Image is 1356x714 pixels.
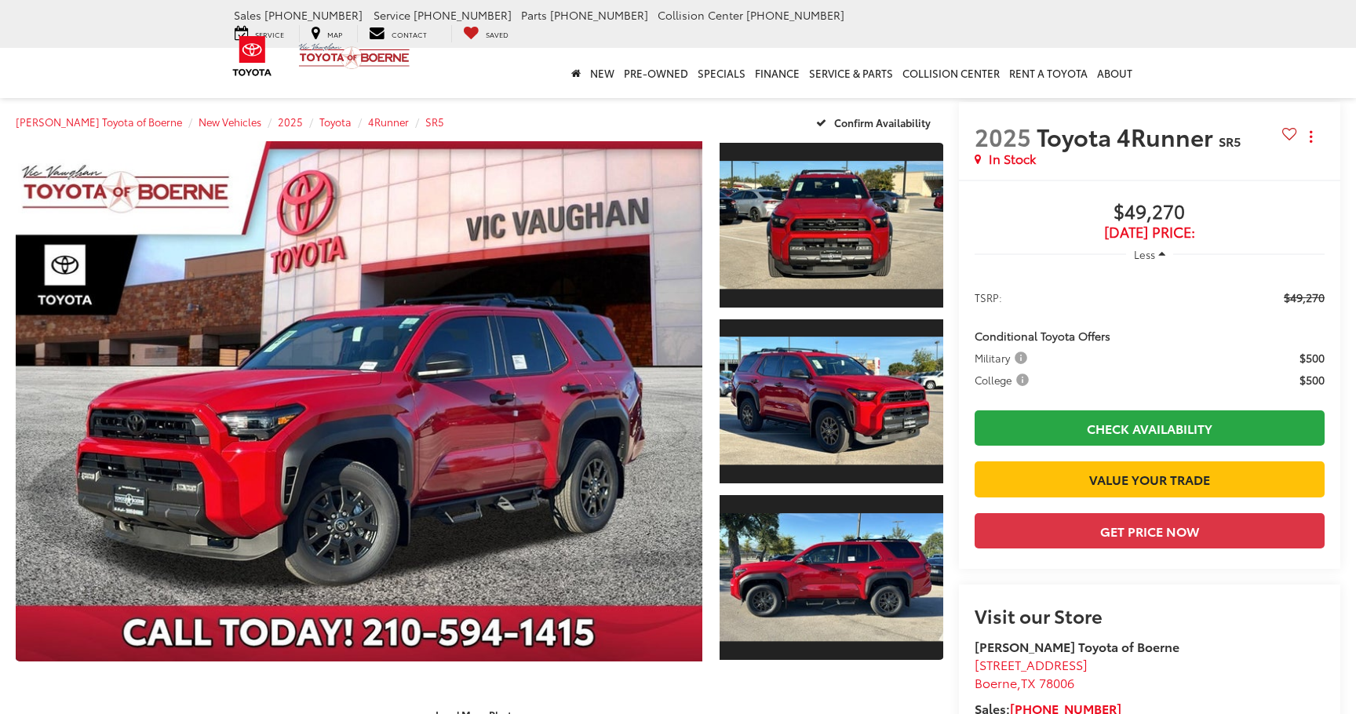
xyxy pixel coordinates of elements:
span: [PHONE_NUMBER] [550,7,648,23]
span: $49,270 [1284,290,1325,305]
span: [DATE] Price: [975,224,1325,240]
a: Rent a Toyota [1004,48,1092,98]
a: Expand Photo 1 [720,141,943,309]
img: 2025 Toyota 4Runner SR5 [9,139,709,664]
button: Confirm Availability [807,108,943,136]
span: Parts [521,7,547,23]
span: [PHONE_NUMBER] [746,7,844,23]
a: Map [299,25,354,42]
span: $49,270 [975,201,1325,224]
span: TSRP: [975,290,1002,305]
span: Service [374,7,410,23]
a: 2025 [278,115,303,129]
span: [STREET_ADDRESS] [975,655,1088,673]
a: SR5 [425,115,444,129]
span: Service [255,29,284,39]
button: College [975,372,1034,388]
a: [STREET_ADDRESS] Boerne,TX 78006 [975,655,1088,691]
span: Military [975,350,1030,366]
a: Contact [357,25,439,42]
span: 2025 [975,119,1031,153]
span: Saved [486,29,508,39]
a: Home [567,48,585,98]
span: Confirm Availability [834,115,931,129]
a: Check Availability [975,410,1325,446]
a: Collision Center [898,48,1004,98]
a: Service [223,25,296,42]
span: $500 [1299,372,1325,388]
a: Pre-Owned [619,48,693,98]
a: New Vehicles [199,115,261,129]
span: Toyota 4Runner [1037,119,1219,153]
span: TX [1021,673,1036,691]
span: [PHONE_NUMBER] [414,7,512,23]
span: , [975,673,1074,691]
span: In Stock [989,150,1036,168]
img: 2025 Toyota 4Runner SR5 [717,337,946,466]
a: Expand Photo 0 [16,141,702,661]
a: Toyota [319,115,352,129]
a: Finance [750,48,804,98]
button: Actions [1297,122,1325,150]
span: Conditional Toyota Offers [975,328,1110,344]
a: Service & Parts: Opens in a new tab [804,48,898,98]
img: Vic Vaughan Toyota of Boerne [298,42,410,70]
button: Get Price Now [975,513,1325,548]
span: [PHONE_NUMBER] [264,7,363,23]
a: Expand Photo 2 [720,318,943,486]
button: Military [975,350,1033,366]
a: Specials [693,48,750,98]
a: 4Runner [368,115,409,129]
button: Less [1126,240,1173,268]
img: Toyota [223,31,282,82]
span: Less [1134,247,1155,261]
img: 2025 Toyota 4Runner SR5 [717,513,946,642]
a: Value Your Trade [975,461,1325,497]
a: Expand Photo 3 [720,494,943,661]
span: Sales [234,7,261,23]
span: dropdown dots [1310,130,1312,143]
a: New [585,48,619,98]
a: [PERSON_NAME] Toyota of Boerne [16,115,182,129]
span: College [975,372,1032,388]
strong: [PERSON_NAME] Toyota of Boerne [975,637,1179,655]
span: Map [327,29,342,39]
span: 78006 [1039,673,1074,691]
span: Collision Center [658,7,743,23]
a: My Saved Vehicles [451,25,520,42]
span: Contact [392,29,427,39]
span: Boerne [975,673,1017,691]
img: 2025 Toyota 4Runner SR5 [717,161,946,290]
span: $500 [1299,350,1325,366]
a: About [1092,48,1137,98]
span: SR5 [1219,132,1241,150]
h2: Visit our Store [975,605,1325,625]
